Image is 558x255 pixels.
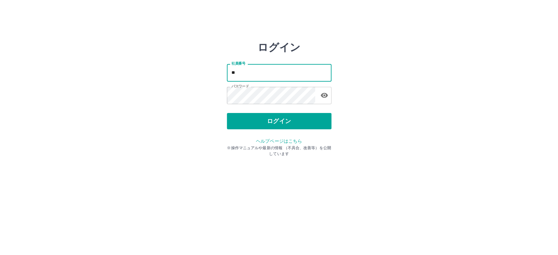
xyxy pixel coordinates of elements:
[227,145,331,157] p: ※操作マニュアルや最新の情報 （不具合、改善等）を公開しています
[227,113,331,129] button: ログイン
[258,41,300,54] h2: ログイン
[231,61,245,66] label: 社員番号
[256,138,302,144] a: ヘルプページはこちら
[231,84,249,89] label: パスワード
